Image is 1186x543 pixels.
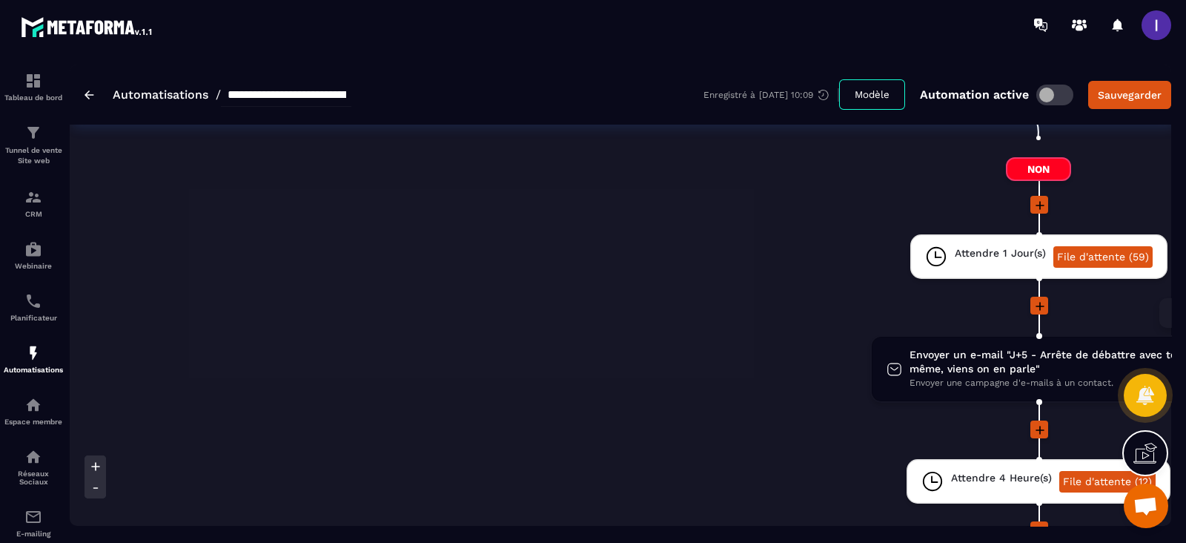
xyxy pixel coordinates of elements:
a: File d'attente (12) [1059,471,1156,493]
img: scheduler [24,292,42,310]
a: schedulerschedulerPlanificateur [4,281,63,333]
div: Enregistré à [703,88,839,102]
img: automations [24,396,42,414]
div: Ouvrir le chat [1124,484,1168,528]
p: Planificateur [4,314,63,322]
a: formationformationTunnel de vente Site web [4,113,63,177]
span: Attendre 4 Heure(s) [951,471,1052,485]
a: automationsautomationsEspace membre [4,385,63,437]
span: Attendre 1 Jour(s) [955,246,1046,260]
p: Réseaux Sociaux [4,470,63,486]
p: Tableau de bord [4,93,63,102]
p: Tunnel de vente Site web [4,145,63,166]
p: CRM [4,210,63,218]
img: formation [24,124,42,142]
img: formation [24,188,42,206]
img: arrow [85,90,94,99]
a: automationsautomationsWebinaire [4,229,63,281]
button: Modèle [839,79,905,110]
img: automations [24,344,42,362]
button: Sauvegarder [1088,81,1171,109]
div: Sauvegarder [1098,88,1162,102]
a: Automatisations [113,88,208,102]
a: automationsautomationsAutomatisations [4,333,63,385]
span: / [216,88,221,102]
p: E-mailing [4,530,63,538]
a: File d'attente (59) [1053,246,1153,268]
p: [DATE] 10:09 [759,90,813,100]
img: logo [21,13,154,40]
img: automations [24,240,42,258]
a: formationformationTableau de bord [4,61,63,113]
img: email [24,508,42,526]
p: Espace membre [4,418,63,426]
img: formation [24,72,42,90]
a: formationformationCRM [4,177,63,229]
a: social-networksocial-networkRéseaux Sociaux [4,437,63,497]
p: Webinaire [4,262,63,270]
p: Automation active [920,88,1029,102]
img: social-network [24,448,42,466]
p: Automatisations [4,366,63,374]
span: Non [1006,157,1071,181]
